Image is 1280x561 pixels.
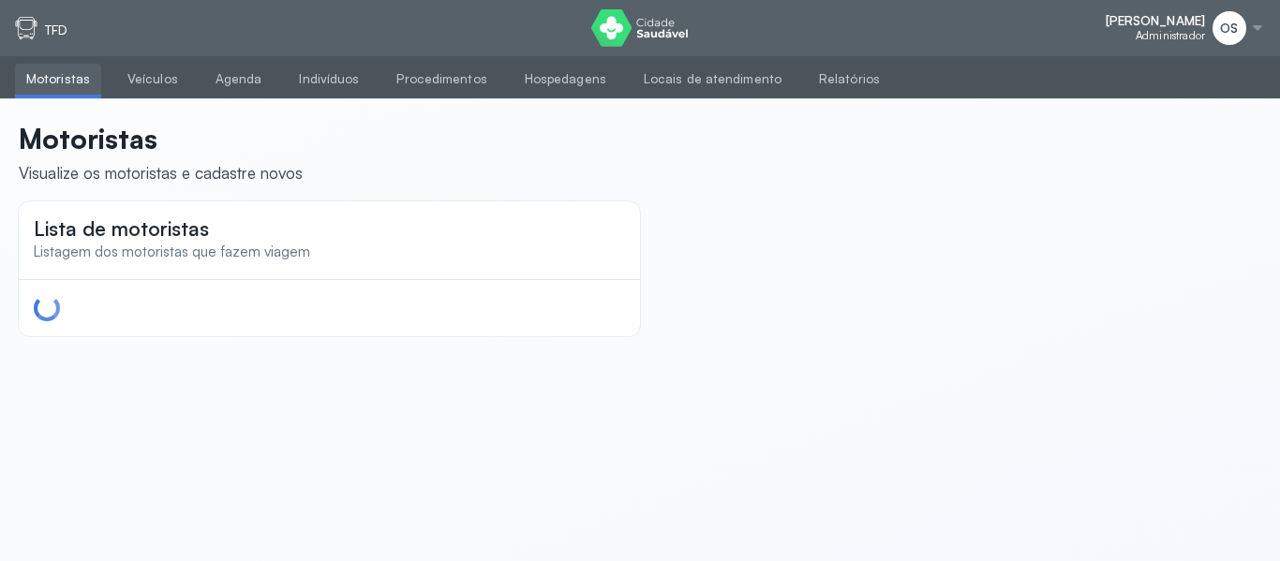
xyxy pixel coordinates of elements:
div: Visualize os motoristas e cadastre novos [19,163,303,183]
span: Administrador [1136,29,1205,42]
span: [PERSON_NAME] [1106,13,1205,29]
a: Agenda [204,64,274,95]
img: tfd.svg [15,17,37,39]
img: logo do Cidade Saudável [591,9,688,47]
a: Procedimentos [385,64,498,95]
span: Listagem dos motoristas que fazem viagem [34,243,310,260]
a: Veículos [116,64,189,95]
p: TFD [45,22,67,38]
span: OS [1220,21,1238,37]
a: Motoristas [15,64,101,95]
a: Relatórios [808,64,891,95]
a: Locais de atendimento [633,64,793,95]
a: Indivíduos [288,64,370,95]
a: Hospedagens [513,64,618,95]
span: Lista de motoristas [34,216,209,241]
p: Motoristas [19,122,303,155]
